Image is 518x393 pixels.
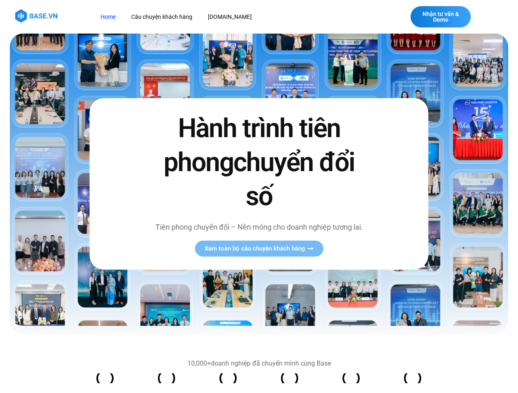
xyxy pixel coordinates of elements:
[153,221,365,233] p: Tiên phong chuyển đổi – Nền móng cho doanh nghiệp tương lai.
[197,373,259,383] div: 3 trên 14
[136,373,197,383] div: 2 trên 14
[75,360,444,367] div: doanh nghiệp đã chuyển mình cùng Base
[411,6,471,27] a: Nhận tư vấn & Demo
[75,373,136,383] div: 1 trên 14
[259,373,320,383] div: 4 trên 14
[94,9,122,25] a: Home
[419,11,463,23] span: Nhận tư vấn & Demo
[153,111,365,213] h2: Hành trình tiên phong
[382,373,443,383] div: 6 trên 14
[202,9,258,25] a: [DOMAIN_NAME]
[205,246,305,252] span: Xem toàn bộ câu chuyện khách hàng
[187,359,211,367] b: 10,000+
[195,241,323,257] a: Xem toàn bộ câu chuyện khách hàng
[233,147,355,212] span: chuyển đổi số
[320,373,382,383] div: 5 trên 14
[94,9,370,25] nav: Menu
[75,373,444,383] div: Băng chuyền hình ảnh
[125,9,199,25] a: Câu chuyện khách hàng
[443,373,505,383] div: 7 trên 14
